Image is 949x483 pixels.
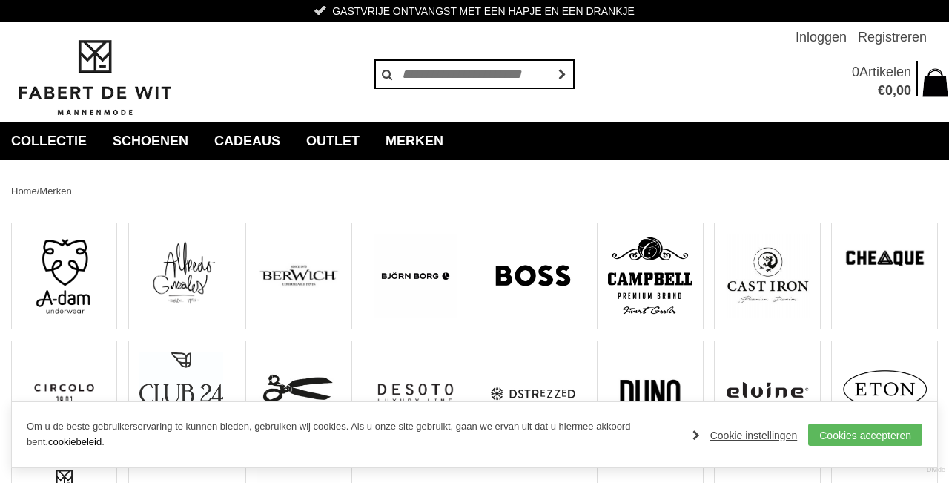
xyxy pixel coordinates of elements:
a: Desoto [363,341,469,447]
a: Schoenen [102,122,199,160]
img: Desoto [374,352,457,436]
a: A-DAM [11,223,117,329]
a: ETON [831,341,937,447]
img: ELVINE [726,352,810,436]
a: BJÖRN BORG [363,223,469,329]
a: DENHAM [245,341,351,447]
img: Campbell [608,234,692,318]
img: Fabert de Wit [11,38,178,118]
a: Duno [597,341,703,447]
p: Om u de beste gebruikerservaring te kunnen bieden, gebruiken wij cookies. Als u onze site gebruik... [27,419,678,450]
a: CAST IRON [714,223,820,329]
span: , [893,83,896,98]
img: CAST IRON [726,234,810,318]
img: Alfredo Gonzales [139,234,223,309]
span: / [37,185,40,197]
img: Circolo [22,352,106,436]
a: Merken [374,122,454,160]
a: Cadeaus [203,122,291,160]
img: Duno [608,352,692,436]
a: Home [11,185,37,197]
img: BJÖRN BORG [374,234,457,318]
img: Berwich [257,234,340,318]
a: Outlet [295,122,371,160]
span: 0 [885,83,893,98]
img: Dstrezzed [491,352,575,436]
span: 0 [852,65,859,79]
img: DENHAM [257,352,340,436]
a: Dstrezzed [480,341,586,447]
a: BOSS [480,223,586,329]
a: Registreren [858,22,927,52]
a: Circolo [11,341,117,447]
a: Alfredo Gonzales [128,223,234,329]
a: Cookies accepteren [808,424,922,446]
img: ETON [843,352,927,436]
a: Cookie instellingen [692,424,798,447]
a: Campbell [597,223,703,329]
a: Berwich [245,223,351,329]
a: Inloggen [796,22,847,52]
span: 00 [896,83,911,98]
a: Club 24 [128,341,234,447]
img: Cheaque [843,234,927,284]
a: cookiebeleid [48,436,102,447]
span: € [878,83,885,98]
img: BOSS [491,234,575,318]
span: Artikelen [859,65,911,79]
a: Merken [39,185,71,197]
a: ELVINE [714,341,820,447]
a: Cheaque [831,223,937,329]
img: Club 24 [139,352,223,417]
img: A-DAM [22,234,106,318]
